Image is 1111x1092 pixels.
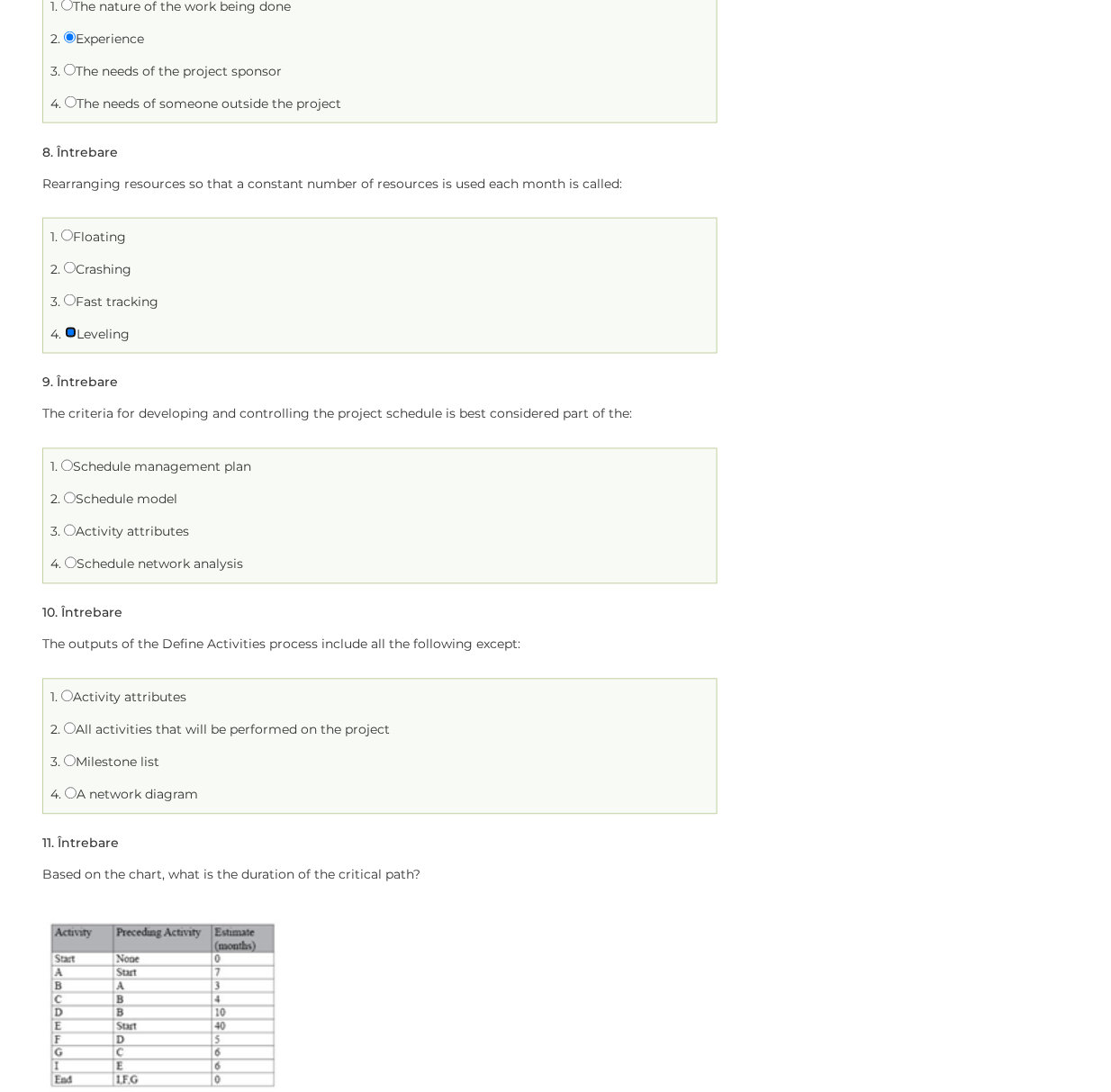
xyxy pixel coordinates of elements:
[50,722,60,738] span: 2.
[42,835,51,852] span: 11
[42,144,50,160] span: 8
[50,63,60,79] span: 3.
[65,557,77,569] input: Schedule network analysis
[64,63,282,79] label: The needs of the project sponsor
[64,31,144,47] label: Experience
[64,293,158,310] label: Fast tracking
[65,787,198,803] label: A network diagram
[64,64,76,76] input: The needs of the project sponsor
[42,176,622,192] span: Rearranging resources so that a constant number of resources is used each month is called:
[42,864,718,887] p: Based on the chart, what is the duration of the critical path?
[42,605,55,621] span: 10
[50,524,60,540] span: 3.
[42,634,718,656] p: The outputs of the Define Activities process include all the following except:
[64,723,76,735] input: All activities that will be performed on the project
[64,294,76,306] input: Fast tracking
[61,459,251,475] label: Schedule management plan
[50,690,58,706] span: 1.
[50,459,58,475] span: 1.
[65,327,77,338] input: Leveling
[65,96,77,108] input: The needs of someone outside the project
[65,788,77,799] input: A network diagram
[61,460,73,472] input: Schedule management plan
[65,556,243,573] label: Schedule network analysis
[64,492,76,504] input: Schedule model
[61,690,186,706] label: Activity attributes
[61,230,73,241] input: Floating
[42,837,119,851] h5: . Întrebare
[42,607,122,620] h5: . Întrebare
[64,524,189,540] label: Activity attributes
[64,755,76,767] input: Milestone list
[61,690,73,702] input: Activity attributes
[64,492,177,508] label: Schedule model
[64,262,76,274] input: Crashing
[50,326,61,342] span: 4.
[64,32,76,43] input: Experience
[50,229,58,245] span: 1.
[50,556,61,573] span: 4.
[42,146,118,159] h5: . Întrebare
[65,326,130,342] label: Leveling
[50,787,61,803] span: 4.
[50,293,60,310] span: 3.
[64,525,76,537] input: Activity attributes
[50,492,60,508] span: 2.
[42,376,118,390] h5: . Întrebare
[42,375,50,391] span: 9
[50,261,60,277] span: 2.
[65,95,341,112] label: The needs of someone outside the project
[50,95,61,112] span: 4.
[64,261,131,277] label: Crashing
[42,406,632,422] span: The criteria for developing and controlling the project schedule is best considered part of the:
[61,229,126,245] label: Floating
[64,722,390,738] label: All activities that will be performed on the project
[64,754,159,771] label: Milestone list
[50,31,60,47] span: 2.
[50,754,60,771] span: 3.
